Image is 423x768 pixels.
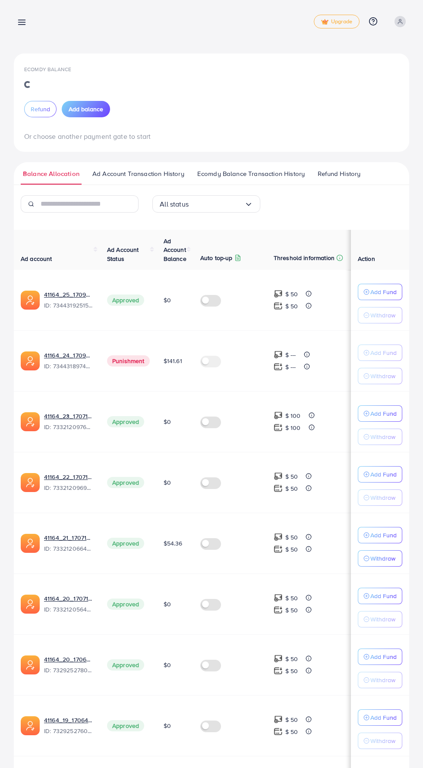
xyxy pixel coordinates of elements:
[107,599,144,610] span: Approved
[21,655,40,674] img: ic-ads-acc.e4c84228.svg
[21,716,40,735] img: ic-ads-acc.e4c84228.svg
[370,530,397,540] p: Add Fund
[358,611,402,627] button: Withdraw
[358,489,402,506] button: Withdraw
[69,105,103,113] span: Add balance
[274,715,283,724] img: top-up amount
[370,371,395,381] p: Withdraw
[358,527,402,543] button: Add Fund
[370,553,395,564] p: Withdraw
[24,131,399,141] p: Or choose another payment gate to start
[358,588,402,604] button: Add Fund
[274,666,283,675] img: top-up amount
[200,253,233,263] p: Auto top-up
[164,417,171,426] span: $0
[370,432,395,442] p: Withdraw
[44,594,93,603] a: 41164_20_1707142368069
[370,408,397,419] p: Add Fund
[21,534,40,553] img: ic-ads-acc.e4c84228.svg
[44,655,93,675] div: <span class='underline'>41164_20_1706474683598</span></br>7329252780571557890
[285,289,298,299] p: $ 50
[44,483,93,492] span: ID: 7332120969684811778
[274,533,283,542] img: top-up amount
[44,290,93,310] div: <span class='underline'>41164_25_1709982599082</span></br>7344319251534069762
[285,727,298,737] p: $ 50
[358,307,402,323] button: Withdraw
[24,101,57,117] button: Refund
[274,545,283,554] img: top-up amount
[62,101,110,117] button: Add balance
[370,675,395,685] p: Withdraw
[44,290,93,299] a: 41164_25_1709982599082
[370,652,397,662] p: Add Fund
[44,655,93,664] a: 41164_20_1706474683598
[274,350,283,359] img: top-up amount
[164,721,171,730] span: $0
[164,539,183,548] span: $54.36
[24,66,71,73] span: Ecomdy Balance
[358,550,402,567] button: Withdraw
[164,357,182,365] span: $141.61
[321,19,328,25] img: tick
[358,733,402,749] button: Withdraw
[285,654,298,664] p: $ 50
[358,405,402,422] button: Add Fund
[370,492,395,503] p: Withdraw
[31,105,50,113] span: Refund
[358,345,402,361] button: Add Fund
[21,351,40,370] img: ic-ads-acc.e4c84228.svg
[285,605,298,615] p: $ 50
[358,672,402,688] button: Withdraw
[164,661,171,669] span: $0
[189,197,244,211] input: Search for option
[107,477,144,488] span: Approved
[44,412,93,432] div: <span class='underline'>41164_23_1707142475983</span></br>7332120976240689154
[285,471,298,482] p: $ 50
[274,362,283,371] img: top-up amount
[160,197,189,211] span: All status
[152,195,260,213] div: Search for option
[107,538,144,549] span: Approved
[285,362,296,372] p: $ ---
[285,411,301,421] p: $ 100
[44,423,93,431] span: ID: 7332120976240689154
[107,355,150,367] span: Punishment
[285,532,298,542] p: $ 50
[44,594,93,614] div: <span class='underline'>41164_20_1707142368069</span></br>7332120564271874049
[274,472,283,481] img: top-up amount
[285,423,301,433] p: $ 100
[358,649,402,665] button: Add Fund
[274,605,283,614] img: top-up amount
[21,254,52,263] span: Ad account
[358,429,402,445] button: Withdraw
[164,600,171,608] span: $0
[44,351,93,371] div: <span class='underline'>41164_24_1709982576916</span></br>7344318974215340033
[44,716,93,736] div: <span class='underline'>41164_19_1706474666940</span></br>7329252760468127746
[44,473,93,481] a: 41164_22_1707142456408
[274,411,283,420] img: top-up amount
[314,15,360,28] a: tickUpgrade
[44,301,93,310] span: ID: 7344319251534069762
[358,466,402,483] button: Add Fund
[44,666,93,674] span: ID: 7329252780571557890
[197,169,305,179] span: Ecomdy Balance Transaction History
[107,416,144,427] span: Approved
[44,473,93,492] div: <span class='underline'>41164_22_1707142456408</span></br>7332120969684811778
[164,478,171,487] span: $0
[274,654,283,663] img: top-up amount
[21,291,40,310] img: ic-ads-acc.e4c84228.svg
[285,350,296,360] p: $ ---
[44,605,93,614] span: ID: 7332120564271874049
[21,595,40,614] img: ic-ads-acc.e4c84228.svg
[44,716,93,724] a: 41164_19_1706474666940
[107,659,144,671] span: Approved
[370,469,397,480] p: Add Fund
[274,593,283,602] img: top-up amount
[370,614,395,624] p: Withdraw
[274,253,335,263] p: Threshold information
[21,473,40,492] img: ic-ads-acc.e4c84228.svg
[107,245,139,263] span: Ad Account Status
[370,287,397,297] p: Add Fund
[44,412,93,420] a: 41164_23_1707142475983
[370,736,395,746] p: Withdraw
